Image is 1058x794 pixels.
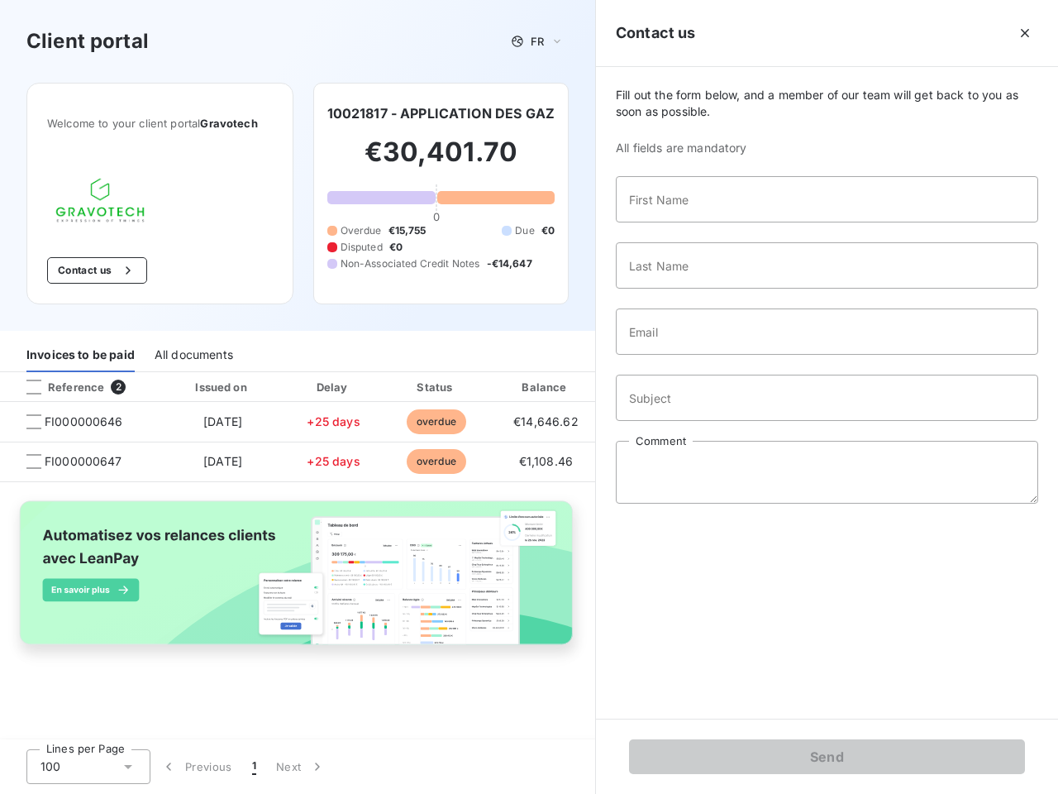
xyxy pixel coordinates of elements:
h6: 10021817 - APPLICATION DES GAZ [327,103,555,123]
button: Next [266,749,336,784]
button: Send [629,739,1025,774]
span: overdue [407,449,466,474]
div: Status [387,379,485,395]
div: Reference [13,380,104,395]
input: placeholder [616,242,1038,289]
span: Overdue [341,223,382,238]
span: Due [515,223,534,238]
input: placeholder [616,176,1038,222]
span: Non-Associated Credit Notes [341,256,480,271]
div: Issued on [165,379,279,395]
span: overdue [407,409,466,434]
button: Contact us [47,257,147,284]
span: +25 days [307,414,360,428]
span: 1 [252,758,256,775]
span: Welcome to your client portal [47,117,273,130]
button: Previous [150,749,242,784]
input: placeholder [616,375,1038,421]
div: Delay [287,379,381,395]
span: 2 [111,380,126,395]
h2: €30,401.70 [327,136,555,185]
div: All documents [155,337,233,372]
span: €0 [541,223,555,238]
span: Disputed [341,240,383,255]
span: €1,108.46 [519,454,573,468]
h3: Client portal [26,26,149,56]
span: FI000000646 [45,414,123,430]
span: [DATE] [203,454,242,468]
span: +25 days [307,454,360,468]
div: Balance [492,379,599,395]
span: -€14,647 [487,256,532,271]
span: FR [531,35,544,48]
span: All fields are mandatory [616,140,1038,156]
input: placeholder [616,309,1038,355]
span: 0 [433,210,440,223]
img: Company logo [47,170,153,231]
span: €14,646.62 [513,414,579,428]
span: €0 [389,240,403,255]
div: Invoices to be paid [26,337,135,372]
h5: Contact us [616,22,696,45]
span: Fill out the form below, and a member of our team will get back to you as soon as possible. [616,87,1038,120]
span: €15,755 [388,223,427,238]
span: 100 [41,758,60,775]
button: 1 [242,749,266,784]
span: Gravotech [200,117,257,130]
img: banner [7,492,589,669]
span: FI000000647 [45,453,122,470]
span: [DATE] [203,414,242,428]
